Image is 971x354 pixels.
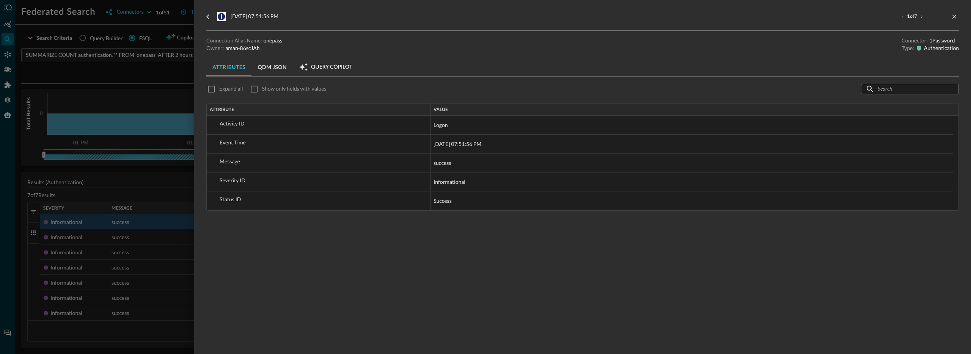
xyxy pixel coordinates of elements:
[902,37,928,44] p: Connector:
[434,107,448,112] span: Value
[206,37,262,44] p: Connection Alias Name:
[220,196,241,202] span: Status ID
[206,44,224,52] p: Owner:
[950,12,959,21] button: close-drawer
[434,158,451,168] span: success
[311,64,352,70] span: Query Copilot
[924,44,959,52] p: Authentication
[251,58,293,76] button: QDM JSON
[220,158,240,164] span: Message
[434,177,465,186] span: Informational
[434,139,481,149] span: [DATE] 07:51:56 PM
[434,121,448,130] span: Logon
[210,107,234,112] span: Attribute
[434,196,452,205] span: Success
[220,177,245,183] span: Severity ID
[206,58,251,76] button: Attributes
[231,12,278,21] p: [DATE] 07:51:56 PM
[220,139,246,146] span: Event Time
[918,13,925,20] button: next result
[907,14,917,20] span: 1 of 7
[225,44,259,52] p: aman-86scJAh
[220,120,245,127] span: Activity ID
[264,37,283,44] p: onepass
[217,12,226,21] svg: 1Password
[219,85,243,92] p: Expand all
[202,11,214,23] button: go back
[878,82,941,96] input: Search
[929,37,955,44] p: 1Password
[262,85,327,92] p: Show only fields with values
[902,44,914,52] p: Type:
